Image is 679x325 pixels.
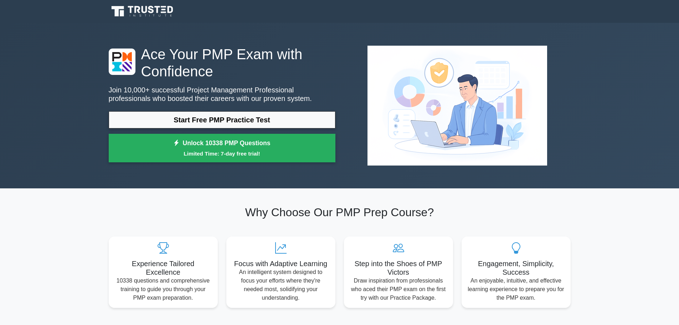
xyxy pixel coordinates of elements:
[467,276,565,302] p: An enjoyable, intuitive, and effective learning experience to prepare you for the PMP exam.
[114,276,212,302] p: 10338 questions and comprehensive training to guide you through your PMP exam preparation.
[109,134,335,162] a: Unlock 10338 PMP QuestionsLimited Time: 7-day free trial!
[350,276,447,302] p: Draw inspiration from professionals who aced their PMP exam on the first try with our Practice Pa...
[232,259,330,268] h5: Focus with Adaptive Learning
[109,111,335,128] a: Start Free PMP Practice Test
[118,149,326,158] small: Limited Time: 7-day free trial!
[350,259,447,276] h5: Step into the Shoes of PMP Victors
[109,205,571,219] h2: Why Choose Our PMP Prep Course?
[362,40,553,171] img: Project Management Professional Preview
[467,259,565,276] h5: Engagement, Simplicity, Success
[114,259,212,276] h5: Experience Tailored Excellence
[109,86,335,103] p: Join 10,000+ successful Project Management Professional professionals who boosted their careers w...
[109,46,335,80] h1: Ace Your PMP Exam with Confidence
[232,268,330,302] p: An intelligent system designed to focus your efforts where they're needed most, solidifying your ...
